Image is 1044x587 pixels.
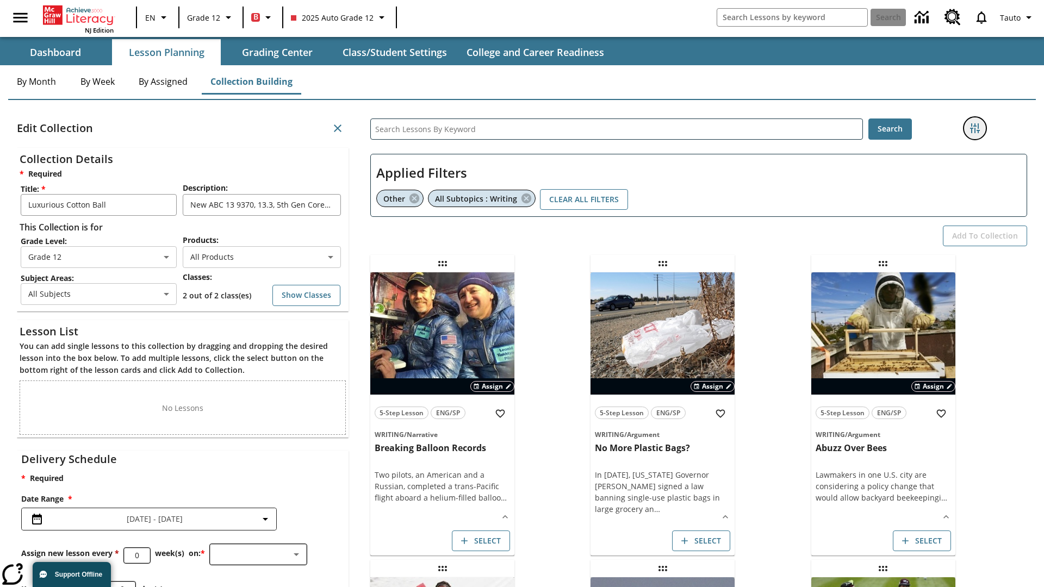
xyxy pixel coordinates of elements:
h2: Lesson List [20,323,346,340]
h2: Edit Collection [17,120,93,137]
div: Draggable lesson: Dreaming Big [434,560,451,577]
span: Title : [21,184,182,194]
button: Add to Favorites [490,404,510,423]
button: Show Details [497,509,513,525]
a: Home [43,4,114,26]
button: Show Details [938,509,954,525]
span: / [624,430,627,439]
button: Profile/Settings [996,8,1040,27]
div: lesson details [591,272,735,555]
button: Support Offline [33,562,111,587]
button: Lesson Planning [112,39,221,65]
button: Class/Student Settings [334,39,456,65]
button: Show Classes [272,285,340,306]
span: 5-Step Lesson [600,407,644,419]
a: Resource Center, Will open in new tab [938,3,967,32]
button: Grade: Grade 12, Select a grade [183,8,239,27]
button: By Assigned [130,68,196,95]
span: Writing [816,430,845,439]
span: 5-Step Lesson [821,407,865,419]
div: All Products [183,246,341,268]
h3: Abuzz Over Bees [816,442,951,454]
button: By Month [8,68,65,95]
a: Data Center [908,3,938,33]
button: 5-Step Lesson [595,407,649,419]
button: ENG/SP [431,407,465,419]
button: Open side menu [4,2,36,34]
h3: Breaking Balloon Records [375,442,510,454]
div: Remove All Subtopics : Writing filter selected item [428,190,536,207]
span: Narrative [407,430,438,439]
button: Language: EN, Select a language [140,8,175,27]
span: / [845,430,848,439]
span: Argument [627,430,660,439]
a: Notifications [967,3,996,32]
span: o [496,492,501,503]
button: Assign Choose Dates [691,381,735,392]
span: Description : [183,183,228,193]
span: … [654,504,660,514]
span: 2025 Auto Grade 12 [291,12,374,23]
p: Required [21,472,349,484]
span: Argument [848,430,880,439]
span: i [939,492,941,503]
div: Home [43,3,114,34]
button: College and Career Readiness [458,39,613,65]
span: Topic: Writing/Argument [595,428,730,440]
span: EN [145,12,156,23]
span: Topic: Writing/Argument [816,428,951,440]
input: Search Lessons By Keyword [371,119,862,139]
span: Topic: Writing/Narrative [375,428,510,440]
div: All Subjects [21,283,177,305]
span: Grade Level : [21,236,182,246]
span: B [253,10,258,24]
span: ENG/SP [436,407,460,419]
button: Show Details [717,509,734,525]
button: Cancel [327,117,349,139]
button: Add to Favorites [931,404,951,423]
div: lesson details [811,272,955,555]
button: Grading Center [223,39,332,65]
button: 5-Step Lesson [375,407,428,419]
h3: Assign new lesson every [21,547,119,559]
span: Tauto [1000,12,1021,23]
span: Writing [375,430,404,439]
span: / [404,430,407,439]
button: Search [868,118,912,140]
button: Assign Choose Dates [911,381,955,392]
button: Class: 2025 Auto Grade 12, Select your class [287,8,393,27]
button: ENG/SP [651,407,686,419]
button: Select the date range menu item [26,513,272,526]
button: Add to Favorites [711,404,730,423]
h2: Collection Details [20,151,346,168]
div: Lawmakers in one U.S. city are considering a policy change that would allow backyard beekeeping [816,469,951,503]
div: Applied Filters [370,154,1027,217]
input: Please choose a number between 1 and 10 [124,541,150,570]
span: All Subtopics : Writing [435,193,517,204]
div: Two pilots, an American and a Russian, completed a trans-Pacific flight aboard a helium-filled ballo [375,469,510,503]
button: Filters Side menu [964,117,986,139]
span: Writing [595,430,624,439]
span: Assign [482,382,503,391]
div: Draggable lesson: MOM Goes to Mars [654,560,672,577]
button: By Week [70,68,125,95]
span: Assign [923,382,944,391]
div: lesson details [370,272,514,555]
span: Assign [702,382,723,391]
button: 5-Step Lesson [816,407,869,419]
span: Other [383,193,405,204]
h6: Required [20,168,346,180]
span: n [649,504,654,514]
div: Remove Other filter selected item [376,190,424,207]
h2: Applied Filters [376,160,1021,186]
span: 5-Step Lesson [380,407,424,419]
span: ENG/SP [656,407,680,419]
svg: Collapse Date Range Filter [259,513,272,526]
input: Title [21,194,177,216]
div: Draggable lesson: Breaking Balloon Records [434,255,451,272]
span: Grade 12 [187,12,220,23]
button: Dashboard [1,39,110,65]
button: Collection Building [202,68,301,95]
span: NJ Edition [85,26,114,34]
span: Classes : [183,272,212,282]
